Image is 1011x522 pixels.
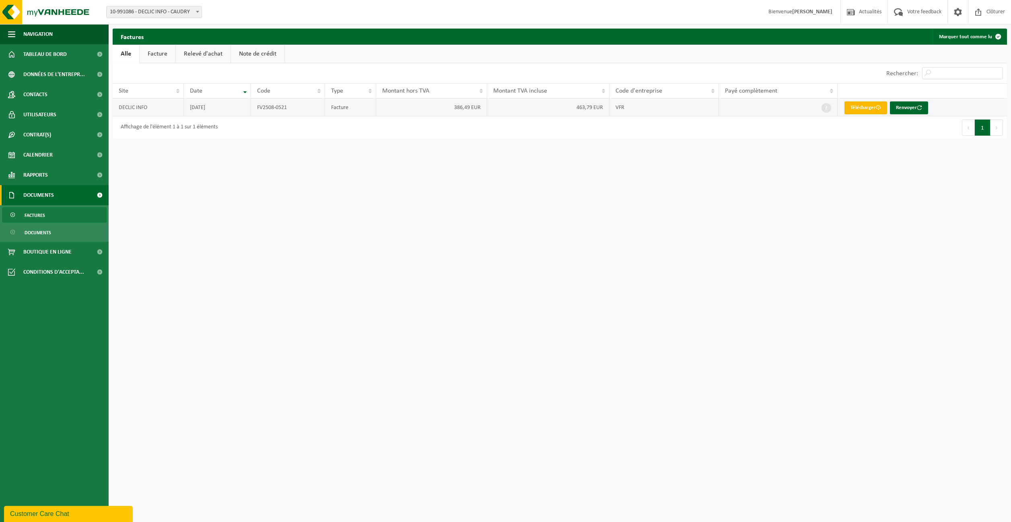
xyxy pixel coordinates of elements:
[176,45,231,63] a: Relevé d'achat
[4,504,134,522] iframe: chat widget
[616,88,662,94] span: Code d'entreprise
[886,70,918,77] label: Rechercher:
[331,88,343,94] span: Type
[933,29,1006,45] button: Marquer tout comme lu
[23,24,53,44] span: Navigation
[23,242,72,262] span: Boutique en ligne
[119,88,128,94] span: Site
[23,85,47,105] span: Contacts
[140,45,175,63] a: Facture
[792,9,832,15] strong: [PERSON_NAME]
[257,88,270,94] span: Code
[23,125,51,145] span: Contrat(s)
[251,99,325,116] td: FV2508-0521
[23,105,56,125] span: Utilisateurs
[975,120,990,136] button: 1
[117,120,218,135] div: Affichage de l'élément 1 à 1 sur 1 éléments
[487,99,609,116] td: 463,79 EUR
[609,99,719,116] td: VFR
[376,99,487,116] td: 386,49 EUR
[325,99,376,116] td: Facture
[25,208,45,223] span: Factures
[990,120,1003,136] button: Next
[962,120,975,136] button: Previous
[231,45,284,63] a: Note de crédit
[725,88,777,94] span: Payé complètement
[113,45,139,63] a: Alle
[184,99,251,116] td: [DATE]
[25,225,51,240] span: Documents
[23,262,84,282] span: Conditions d'accepta...
[107,6,202,18] span: 10-991086 - DECLIC INFO - CAUDRY
[23,44,67,64] span: Tableau de bord
[23,185,54,205] span: Documents
[190,88,202,94] span: Date
[23,165,48,185] span: Rapports
[23,145,53,165] span: Calendrier
[890,101,928,114] button: Renvoyer
[23,64,85,85] span: Données de l'entrepr...
[2,225,107,240] a: Documents
[493,88,547,94] span: Montant TVA incluse
[2,207,107,223] a: Factures
[382,88,429,94] span: Montant hors TVA
[844,101,887,114] a: Télécharger
[113,99,184,116] td: DECLIC INFO
[113,29,152,44] h2: Factures
[106,6,202,18] span: 10-991086 - DECLIC INFO - CAUDRY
